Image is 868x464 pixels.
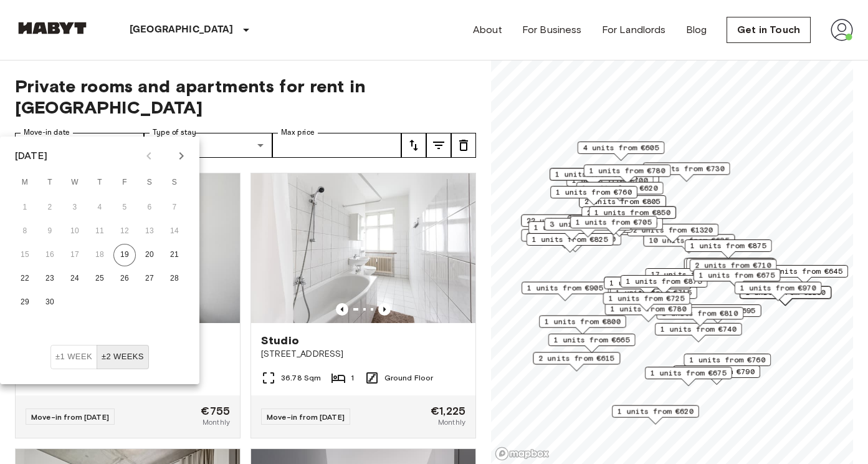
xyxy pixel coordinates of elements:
[582,183,658,194] span: 1 units from €620
[527,233,614,253] div: Map marker
[539,316,626,335] div: Map marker
[578,142,665,161] div: Map marker
[533,352,620,371] div: Map marker
[522,22,582,37] a: For Business
[651,367,727,379] span: 1 units from €675
[632,225,713,236] span: 2 units from €1320
[97,345,149,369] button: ±2 weeks
[545,220,632,239] div: Map marker
[39,291,61,314] button: 30
[113,170,136,195] span: Friday
[568,215,659,234] div: Map marker
[153,127,196,138] label: Type of stay
[626,276,702,287] span: 1 units from €875
[694,269,781,288] div: Map marker
[594,207,670,218] span: 1 units from €850
[426,133,451,158] button: tune
[656,307,743,326] div: Map marker
[684,354,771,373] div: Map marker
[261,348,465,360] span: [STREET_ADDRESS]
[740,286,832,306] div: Map marker
[550,168,637,187] div: Map marker
[690,240,766,251] span: 1 units from €875
[612,405,699,425] div: Map marker
[88,170,111,195] span: Thursday
[603,292,690,311] div: Map marker
[621,275,708,294] div: Map marker
[163,268,186,290] button: 28
[535,233,616,244] span: 1 units from €1200
[163,244,186,266] button: 21
[532,234,608,245] span: 1 units from €825
[64,170,86,195] span: Wednesday
[695,259,771,271] span: 2 units from €710
[527,215,607,226] span: 22 units from €655
[521,215,613,234] div: Map marker
[589,206,677,226] div: Map marker
[661,324,737,335] span: 1 units from €740
[609,292,685,304] span: 1 units from €725
[14,268,36,290] button: 22
[401,133,426,158] button: tune
[576,182,664,201] div: Map marker
[14,170,36,195] span: Monday
[378,303,391,316] button: Previous image
[745,287,826,298] span: 1 units from €1280
[431,405,465,417] span: €1,225
[740,283,816,294] span: 1 units from €970
[643,162,730,181] div: Map marker
[50,345,149,369] div: Move In Flexibility
[570,215,657,234] div: Map marker
[451,133,476,158] button: tune
[679,366,755,377] span: 1 units from €790
[544,218,631,238] div: Map marker
[674,304,761,324] div: Map marker
[735,282,822,301] div: Map marker
[138,268,161,290] button: 27
[336,303,348,316] button: Previous image
[15,148,47,163] div: [DATE]
[584,196,661,207] span: 2 units from €805
[605,302,692,322] div: Map marker
[281,127,315,138] label: Max price
[171,145,192,167] button: Next month
[761,265,848,284] div: Map marker
[556,186,632,198] span: 1 units from €760
[527,230,603,241] span: 2 units from €790
[473,22,502,37] a: About
[689,354,765,365] span: 1 units from €760
[39,170,61,195] span: Tuesday
[686,22,707,37] a: Blog
[113,244,136,266] button: 19
[699,269,775,281] span: 1 units from €675
[643,234,735,253] div: Map marker
[528,221,616,241] div: Map marker
[201,405,230,417] span: €755
[618,406,694,417] span: 1 units from €620
[627,224,718,243] div: Map marker
[604,277,691,296] div: Map marker
[587,207,663,218] span: 2 units from €655
[267,412,345,422] span: Move-in from [DATE]
[64,268,86,290] button: 24
[527,283,603,294] span: 1 units from €905
[581,206,669,226] div: Map marker
[31,412,109,422] span: Move-in from [DATE]
[649,163,725,174] span: 1 units from €730
[15,22,90,34] img: Habyt
[545,316,621,327] span: 1 units from €800
[685,239,772,259] div: Map marker
[645,268,737,288] div: Map marker
[589,206,676,226] div: Map marker
[673,365,760,385] div: Map marker
[163,170,186,195] span: Sunday
[616,287,692,298] span: 1 units from €715
[610,286,697,306] div: Map marker
[550,186,637,205] div: Map marker
[589,165,665,176] span: 1 units from €780
[14,291,36,314] button: 29
[611,303,687,314] span: 1 units from €780
[138,244,161,266] button: 20
[495,447,550,461] a: Mapbox logo
[576,218,663,237] div: Map marker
